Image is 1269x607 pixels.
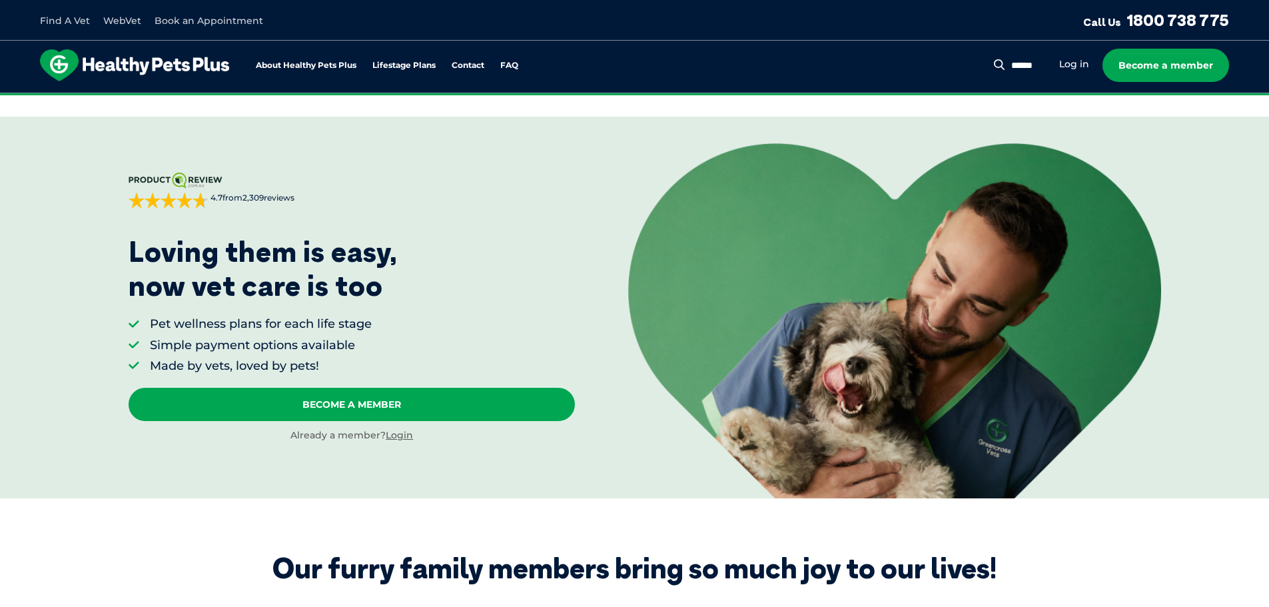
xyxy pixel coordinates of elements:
span: from [209,193,294,204]
div: Already a member? [129,429,575,442]
img: <p>Loving them is easy, <br /> now vet care is too</p> [628,143,1161,498]
li: Made by vets, loved by pets! [150,358,372,374]
a: 4.7from2,309reviews [129,173,575,209]
li: Pet wellness plans for each life stage [150,316,372,332]
strong: 4.7 [211,193,222,203]
div: 4.7 out of 5 stars [129,193,209,209]
div: Our furry family members bring so much joy to our lives! [272,552,997,585]
p: Loving them is easy, now vet care is too [129,235,398,303]
li: Simple payment options available [150,337,372,354]
span: 2,309 reviews [242,193,294,203]
a: Become A Member [129,388,575,421]
a: Login [386,429,413,441]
